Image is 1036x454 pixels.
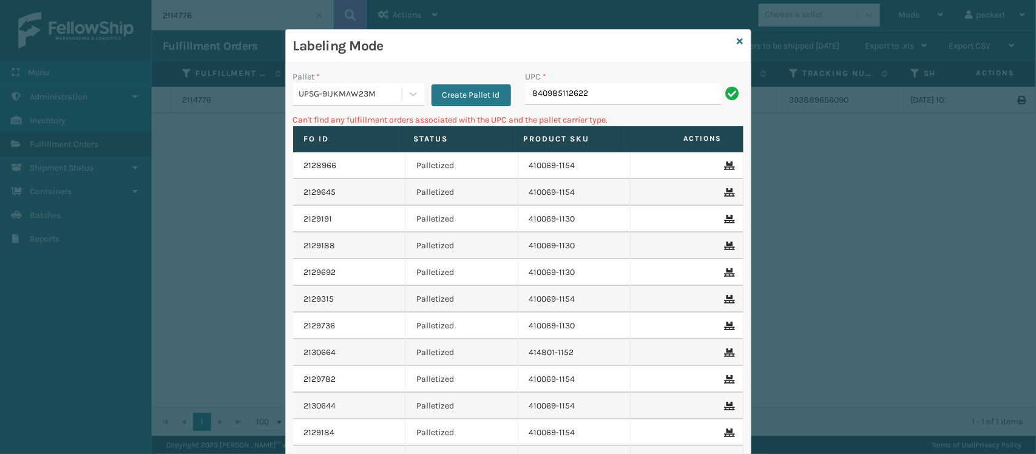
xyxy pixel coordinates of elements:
[304,266,336,279] a: 2129692
[293,70,320,83] label: Pallet
[725,429,732,437] i: Remove From Pallet
[304,373,336,385] a: 2129782
[524,134,611,144] label: Product SKU
[405,419,518,446] td: Palletized
[725,322,732,330] i: Remove From Pallet
[518,232,631,259] td: 410069-1130
[405,313,518,339] td: Palletized
[725,295,732,303] i: Remove From Pallet
[304,400,336,412] a: 2130644
[725,215,732,223] i: Remove From Pallet
[725,402,732,410] i: Remove From Pallet
[518,179,631,206] td: 410069-1154
[405,366,518,393] td: Palletized
[304,240,336,252] a: 2129188
[518,152,631,179] td: 410069-1154
[626,129,730,149] span: Actions
[405,179,518,206] td: Palletized
[518,419,631,446] td: 410069-1154
[405,339,518,366] td: Palletized
[304,213,333,225] a: 2129191
[304,293,334,305] a: 2129315
[304,160,337,172] a: 2128966
[526,70,547,83] label: UPC
[518,393,631,419] td: 410069-1154
[304,347,336,359] a: 2130664
[725,161,732,170] i: Remove From Pallet
[518,313,631,339] td: 410069-1130
[725,242,732,250] i: Remove From Pallet
[304,186,336,198] a: 2129645
[518,206,631,232] td: 410069-1130
[304,134,391,144] label: Fo Id
[414,134,501,144] label: Status
[293,37,733,55] h3: Labeling Mode
[405,206,518,232] td: Palletized
[405,232,518,259] td: Palletized
[725,188,732,197] i: Remove From Pallet
[432,84,511,106] button: Create Pallet Id
[304,320,336,332] a: 2129736
[725,268,732,277] i: Remove From Pallet
[518,366,631,393] td: 410069-1154
[518,339,631,366] td: 414801-1152
[725,348,732,357] i: Remove From Pallet
[299,88,403,101] div: UPSG-9IJKMAW23M
[518,259,631,286] td: 410069-1130
[518,286,631,313] td: 410069-1154
[405,259,518,286] td: Palletized
[405,393,518,419] td: Palletized
[405,152,518,179] td: Palletized
[304,427,335,439] a: 2129184
[293,113,743,126] p: Can't find any fulfillment orders associated with the UPC and the pallet carrier type.
[725,375,732,384] i: Remove From Pallet
[405,286,518,313] td: Palletized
